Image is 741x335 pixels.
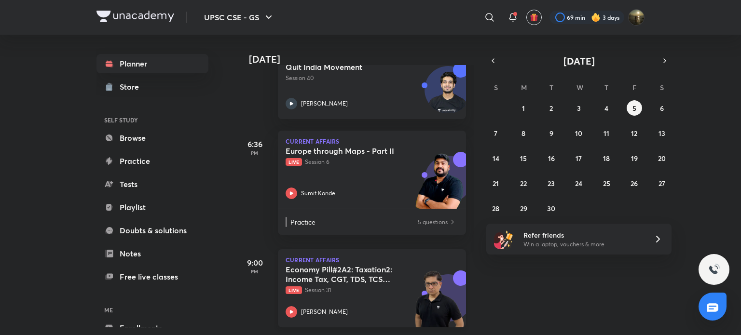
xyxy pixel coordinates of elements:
span: [DATE] [563,54,595,67]
img: Practice available [449,217,456,227]
p: Sumit Konde [301,189,335,198]
img: unacademy [413,152,466,218]
abbr: September 26, 2025 [631,179,638,188]
abbr: September 18, 2025 [603,154,610,163]
abbr: Tuesday [549,83,553,92]
abbr: September 1, 2025 [522,104,525,113]
h5: 6:36 [235,138,274,150]
a: Practice [96,151,208,171]
img: Omkar Gote [628,9,645,26]
img: avatar [530,13,538,22]
button: September 19, 2025 [627,150,642,166]
h5: Quit India Movement [286,62,406,72]
button: September 14, 2025 [488,150,504,166]
abbr: Saturday [660,83,664,92]
abbr: September 17, 2025 [576,154,582,163]
button: September 16, 2025 [544,150,559,166]
button: September 26, 2025 [627,175,642,191]
abbr: September 15, 2025 [520,154,527,163]
img: referral [494,229,513,249]
abbr: September 20, 2025 [658,154,666,163]
button: September 13, 2025 [654,125,670,141]
img: Company Logo [96,11,174,22]
button: September 15, 2025 [516,150,531,166]
a: Free live classes [96,267,208,286]
a: Notes [96,244,208,263]
abbr: September 8, 2025 [521,129,525,138]
p: [PERSON_NAME] [301,308,348,316]
abbr: September 30, 2025 [547,204,555,213]
p: Current Affairs [286,138,458,144]
p: [PERSON_NAME] [301,99,348,108]
h5: 9:00 [235,257,274,268]
button: September 22, 2025 [516,175,531,191]
abbr: September 28, 2025 [492,204,499,213]
abbr: September 27, 2025 [659,179,665,188]
abbr: September 2, 2025 [549,104,553,113]
a: Company Logo [96,11,174,25]
p: PM [235,268,274,274]
abbr: September 6, 2025 [660,104,664,113]
span: Live [286,286,302,294]
button: September 17, 2025 [571,150,587,166]
button: September 18, 2025 [599,150,614,166]
a: Tests [96,174,208,194]
abbr: Thursday [604,83,608,92]
img: Avatar [425,71,471,118]
abbr: Friday [632,83,636,92]
abbr: September 22, 2025 [520,179,527,188]
button: September 6, 2025 [654,100,670,116]
abbr: September 19, 2025 [631,154,638,163]
button: September 12, 2025 [627,125,642,141]
h6: Refer friends [523,230,642,240]
abbr: Wednesday [576,83,583,92]
p: Current Affairs [286,257,458,263]
abbr: Monday [521,83,527,92]
button: September 21, 2025 [488,175,504,191]
h5: Europe through Maps - Part II [286,146,406,156]
abbr: September 23, 2025 [548,179,555,188]
button: September 3, 2025 [571,100,587,116]
button: September 10, 2025 [571,125,587,141]
p: PM [235,60,274,66]
p: Session 31 [286,286,437,295]
button: avatar [526,10,542,25]
button: September 5, 2025 [627,100,642,116]
abbr: September 12, 2025 [631,129,637,138]
abbr: September 29, 2025 [520,204,527,213]
abbr: September 5, 2025 [632,104,636,113]
button: September 4, 2025 [599,100,614,116]
button: September 9, 2025 [544,125,559,141]
abbr: September 21, 2025 [493,179,499,188]
p: 5 questions [418,217,448,227]
button: September 7, 2025 [488,125,504,141]
button: September 27, 2025 [654,175,670,191]
span: Live [286,158,302,166]
button: [DATE] [500,54,658,67]
abbr: September 16, 2025 [548,154,555,163]
p: Session 40 [286,74,437,82]
img: streak [591,13,601,22]
button: September 1, 2025 [516,100,531,116]
abbr: September 13, 2025 [659,129,665,138]
button: September 23, 2025 [544,175,559,191]
abbr: September 25, 2025 [603,179,610,188]
h6: SELF STUDY [96,112,208,128]
p: Win a laptop, vouchers & more [523,240,642,249]
a: Planner [96,54,208,73]
abbr: September 11, 2025 [604,129,609,138]
button: UPSC CSE - GS [198,8,280,27]
p: Session 6 [286,158,437,166]
a: Playlist [96,198,208,217]
abbr: September 14, 2025 [493,154,499,163]
button: September 2, 2025 [544,100,559,116]
a: Doubts & solutions [96,221,208,240]
button: September 11, 2025 [599,125,614,141]
h4: [DATE] [249,54,476,65]
button: September 25, 2025 [599,175,614,191]
img: ttu [708,264,720,275]
h5: Economy Pill#2A2: Taxation2: Income Tax, CGT, TDS, TCS etc [286,265,406,284]
h6: ME [96,302,208,318]
button: September 29, 2025 [516,201,531,216]
a: Browse [96,128,208,147]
